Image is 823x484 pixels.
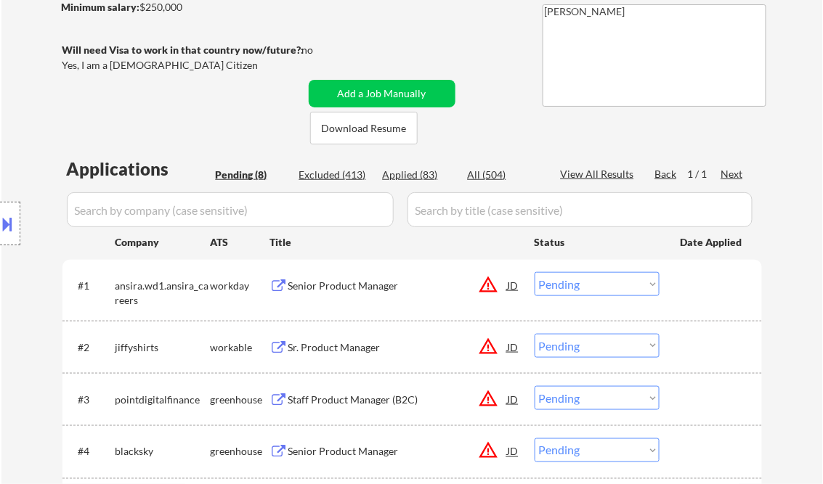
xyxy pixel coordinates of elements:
div: blacksky [115,445,211,459]
div: All (504) [468,168,540,182]
div: #4 [78,445,104,459]
button: Add a Job Manually [309,80,455,107]
div: Excluded (413) [299,168,372,182]
button: warning_amber [479,388,499,409]
div: greenhouse [211,445,270,459]
div: Senior Product Manager [288,445,508,459]
div: Sr. Product Manager [288,340,508,355]
div: Staff Product Manager (B2C) [288,393,508,407]
div: Applied (83) [383,168,455,182]
button: Download Resume [310,112,418,144]
div: JD [506,438,521,464]
div: greenhouse [211,393,270,407]
div: pointdigitalfinance [115,393,211,407]
div: Back [655,167,678,181]
div: Status [535,229,660,255]
button: warning_amber [479,440,499,461]
div: JD [506,386,521,412]
div: JD [506,334,521,360]
button: warning_amber [479,274,499,295]
div: Title [270,235,521,250]
div: Date Applied [681,235,745,250]
strong: Will need Visa to work in that country now/future?: [62,44,304,56]
button: warning_amber [479,336,499,356]
input: Search by title (case sensitive) [408,192,753,227]
div: #3 [78,393,104,407]
div: View All Results [561,167,638,181]
strong: Minimum salary: [62,1,140,13]
div: Senior Product Manager [288,279,508,293]
div: Yes, I am a [DEMOGRAPHIC_DATA] Citizen [62,58,308,73]
div: Next [721,167,745,181]
div: JD [506,272,521,298]
div: 1 / 1 [688,167,721,181]
div: no [302,43,344,57]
